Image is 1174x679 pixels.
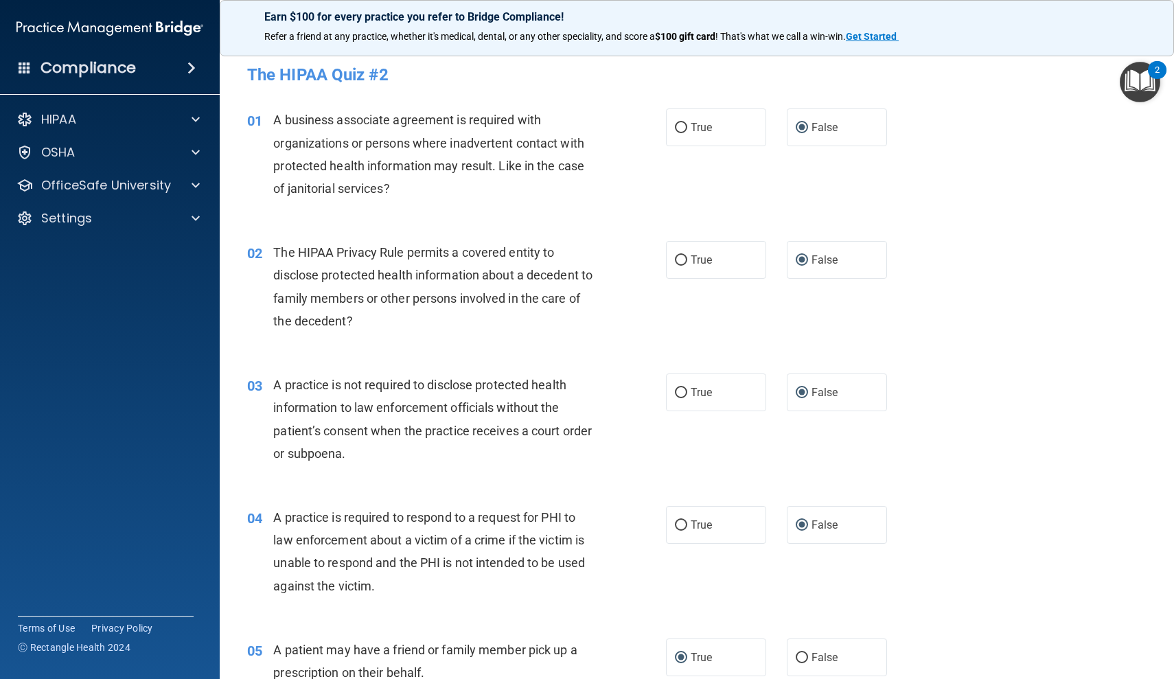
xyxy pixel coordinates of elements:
span: Refer a friend at any practice, whether it's medical, dental, or any other speciality, and score a [264,31,655,42]
span: True [691,518,712,531]
input: True [675,520,687,531]
input: True [675,388,687,398]
p: OfficeSafe University [41,177,171,194]
input: False [796,520,808,531]
input: False [796,123,808,133]
span: False [812,518,838,531]
span: True [691,121,712,134]
a: Privacy Policy [91,621,153,635]
span: 04 [247,510,262,527]
input: True [675,653,687,663]
a: Get Started [846,31,899,42]
button: Open Resource Center, 2 new notifications [1120,62,1160,102]
span: False [812,121,838,134]
span: True [691,651,712,664]
p: Earn $100 for every practice you refer to Bridge Compliance! [264,10,1129,23]
a: Terms of Use [18,621,75,635]
a: Settings [16,210,200,227]
p: OSHA [41,144,76,161]
span: A practice is not required to disclose protected health information to law enforcement officials ... [273,378,592,461]
span: 02 [247,245,262,262]
input: False [796,255,808,266]
input: False [796,388,808,398]
h4: Compliance [41,58,136,78]
input: True [675,255,687,266]
img: PMB logo [16,14,203,42]
span: 03 [247,378,262,394]
strong: $100 gift card [655,31,715,42]
div: 2 [1155,70,1160,88]
span: Ⓒ Rectangle Health 2024 [18,641,130,654]
span: A business associate agreement is required with organizations or persons where inadvertent contac... [273,113,584,196]
strong: Get Started [846,31,897,42]
p: HIPAA [41,111,76,128]
span: True [691,253,712,266]
a: OSHA [16,144,200,161]
span: A practice is required to respond to a request for PHI to law enforcement about a victim of a cri... [273,510,585,593]
span: The HIPAA Privacy Rule permits a covered entity to disclose protected health information about a ... [273,245,592,328]
span: 05 [247,643,262,659]
input: True [675,123,687,133]
span: ! That's what we call a win-win. [715,31,846,42]
span: False [812,651,838,664]
span: 01 [247,113,262,129]
span: False [812,386,838,399]
a: HIPAA [16,111,200,128]
input: False [796,653,808,663]
span: False [812,253,838,266]
a: OfficeSafe University [16,177,200,194]
span: True [691,386,712,399]
h4: The HIPAA Quiz #2 [247,66,1147,84]
p: Settings [41,210,92,227]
